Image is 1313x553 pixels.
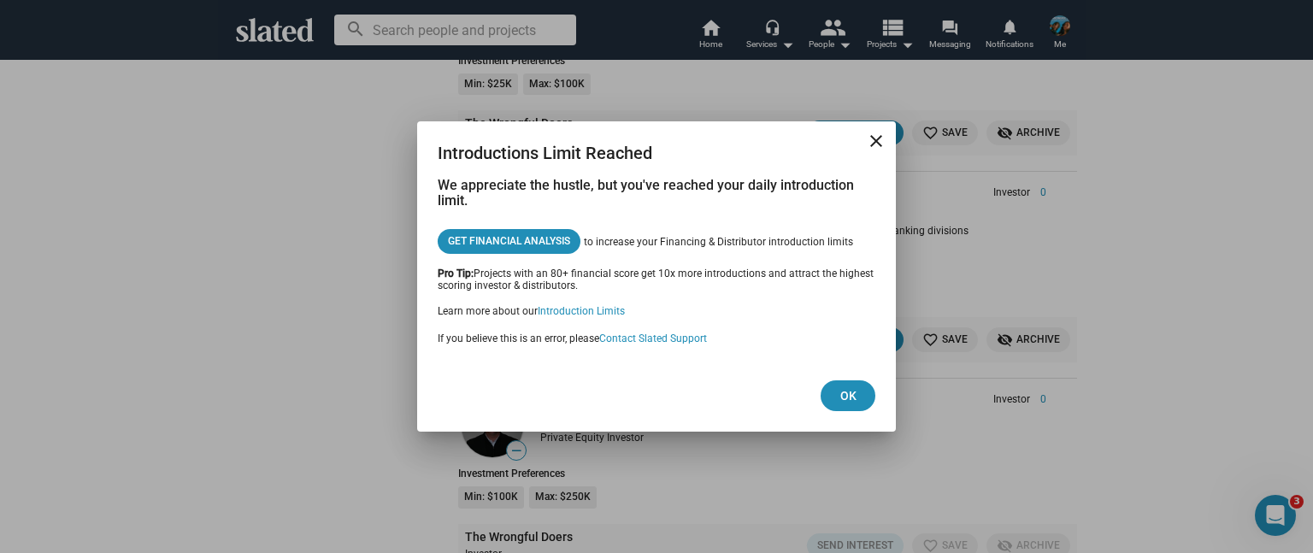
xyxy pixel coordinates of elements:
[438,332,875,346] div: If you believe this is an error, please
[584,236,853,248] span: to increase your Financing & Distributor introduction limits
[538,305,625,317] a: Introduction Limits
[821,380,875,411] button: Ok
[438,305,875,319] div: Learn more about our
[438,229,580,254] a: Get Financial Analysis
[834,380,862,411] span: Ok
[438,268,474,279] b: Pro Tip:
[438,268,875,291] div: Projects with an 80+ financial score get 10x more introductions and attract the highest scoring i...
[599,332,707,346] button: Contact Slated Support
[866,131,886,151] mat-icon: close
[438,142,875,164] div: Introductions Limit Reached
[448,232,570,250] span: Get Financial Analysis
[438,178,875,209] h3: We appreciate the hustle, but you've reached your daily introduction limit.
